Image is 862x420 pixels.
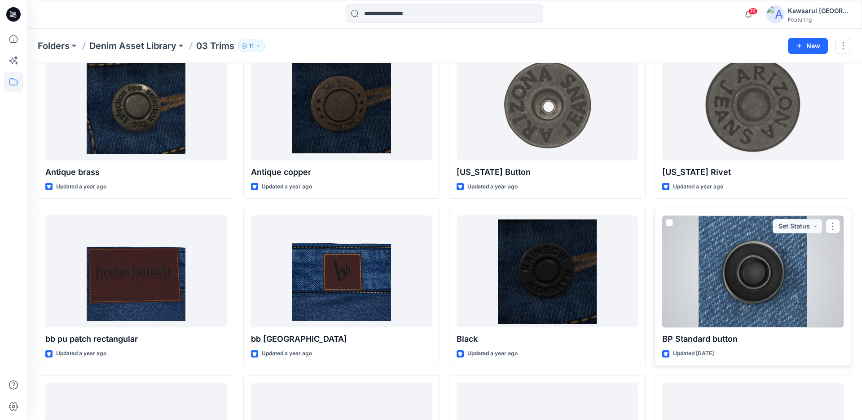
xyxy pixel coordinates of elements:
p: Antique brass [45,166,227,179]
p: Updated a year ago [56,349,106,358]
p: Updated a year ago [673,182,723,192]
a: ARIZONA Rivet [662,49,844,161]
p: BP Standard button [662,333,844,345]
p: Updated a year ago [262,349,312,358]
div: Featuring [788,16,851,23]
a: Antique copper [251,49,432,161]
p: Black [457,333,638,345]
p: [US_STATE] Rivet [662,166,844,179]
button: New [788,38,828,54]
img: avatar [766,5,784,23]
a: Black [457,215,638,327]
a: BP Standard button [662,215,844,327]
p: Updated a year ago [467,349,518,358]
p: Updated a year ago [467,182,518,192]
p: Updated a year ago [56,182,106,192]
a: bb pu patch square [251,215,432,327]
a: Antique brass [45,49,227,161]
a: Denim Asset Library [89,40,176,52]
p: bb pu patch rectangular [45,333,227,345]
p: 03 Trims [196,40,234,52]
p: Antique copper [251,166,432,179]
p: bb [GEOGRAPHIC_DATA] [251,333,432,345]
div: Kawsarul [GEOGRAPHIC_DATA] [788,5,851,16]
p: Updated a year ago [262,182,312,192]
p: Updated [DATE] [673,349,714,358]
a: bb pu patch rectangular [45,215,227,327]
a: ARIZONA Button [457,49,638,161]
span: 74 [748,8,758,15]
p: [US_STATE] Button [457,166,638,179]
button: 11 [238,40,265,52]
a: Folders [38,40,70,52]
p: 11 [249,41,254,51]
